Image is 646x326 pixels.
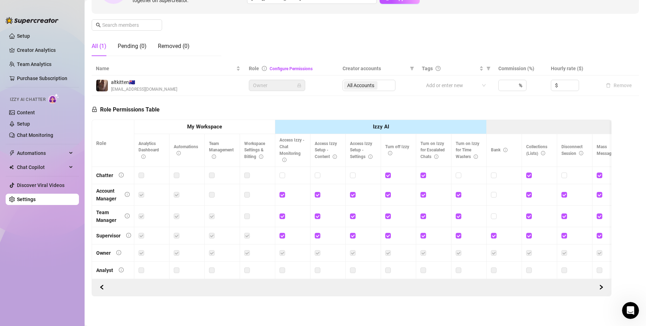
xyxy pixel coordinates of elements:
span: info-circle [212,155,216,159]
div: Analyst [96,266,113,274]
a: Discover Viral Videos [17,182,64,188]
iframe: Intercom live chat [622,302,639,319]
span: Izzy AI Chatter [10,96,45,103]
a: Content [17,110,35,115]
th: Role [92,120,134,167]
span: filter [410,66,414,71]
th: Commission (%) [494,62,546,76]
div: Pending (0) [118,42,147,50]
div: Supervisor [96,232,121,240]
div: Chatter [96,171,113,179]
span: Owner [253,80,301,91]
span: question-circle [436,66,441,71]
button: Remove [603,81,635,90]
a: Chat Monitoring [17,132,53,138]
input: Search members [102,21,152,29]
span: info-circle [333,155,337,159]
a: Purchase Subscription [17,73,73,84]
span: Automations [174,144,198,156]
span: left [99,285,104,290]
span: info-circle [474,155,478,159]
a: Configure Permissions [270,66,313,71]
div: Team Manager [96,209,119,224]
span: Chat Copilot [17,162,67,173]
span: info-circle [579,151,583,155]
span: Collections (Lists) [526,144,547,156]
span: Bank [491,147,507,152]
span: Workspace Settings & Billing [244,141,265,159]
span: info-circle [503,148,507,152]
span: Access Izzy Setup - Content [315,141,337,159]
span: Turn on Izzy for Time Wasters [456,141,479,159]
span: info-circle [388,151,392,155]
button: Scroll Forward [96,282,107,293]
strong: Izzy AI [373,123,389,130]
span: info-circle [125,213,130,218]
div: Account Manager [96,187,119,203]
span: Disconnect Session [561,144,583,156]
a: Creator Analytics [17,44,73,56]
a: Setup [17,121,30,127]
a: Team Analytics [17,61,51,67]
span: Turn on Izzy for Escalated Chats [420,141,445,159]
div: Owner [96,249,111,257]
a: Settings [17,197,36,202]
div: All (1) [92,42,106,50]
span: info-circle [434,155,438,159]
span: altkitten 🇦🇺 [111,78,177,86]
span: Access Izzy Setup - Settings [350,141,373,159]
strong: My Workspace [187,123,222,130]
img: Chat Copilot [9,165,14,170]
span: info-circle [116,250,121,255]
th: Hourly rate ($) [547,62,599,76]
span: Analytics Dashboard [139,141,159,159]
span: search [96,23,101,28]
span: Role [249,66,259,71]
span: info-circle [141,155,146,159]
button: Scroll Backward [596,282,607,293]
img: altkitten [96,80,108,91]
span: filter [408,63,416,74]
span: lock [297,83,301,87]
th: Name [92,62,245,76]
span: info-circle [177,151,181,155]
a: Setup [17,33,30,39]
span: Mass Message [597,144,621,156]
span: info-circle [119,173,124,177]
span: info-circle [262,66,267,71]
img: logo-BBDzfeDw.svg [6,17,59,24]
span: info-circle [259,155,263,159]
span: filter [486,66,491,71]
span: lock [92,107,97,112]
span: Turn off Izzy [385,144,409,156]
h5: Role Permissions Table [92,105,160,114]
span: info-circle [125,192,130,197]
span: Name [96,65,235,72]
span: Team Management [209,141,234,159]
span: info-circle [541,151,545,155]
span: Tags [422,65,433,72]
div: Removed (0) [158,42,190,50]
span: Automations [17,147,67,159]
span: right [599,285,604,290]
span: [EMAIL_ADDRESS][DOMAIN_NAME] [111,86,177,93]
span: Creator accounts [343,65,407,72]
span: Access Izzy - Chat Monitoring [279,138,304,163]
span: filter [485,63,492,74]
span: info-circle [282,158,287,162]
img: AI Chatter [48,93,59,104]
span: thunderbolt [9,150,15,156]
span: info-circle [126,233,131,238]
span: info-circle [119,267,124,272]
span: info-circle [368,155,373,159]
